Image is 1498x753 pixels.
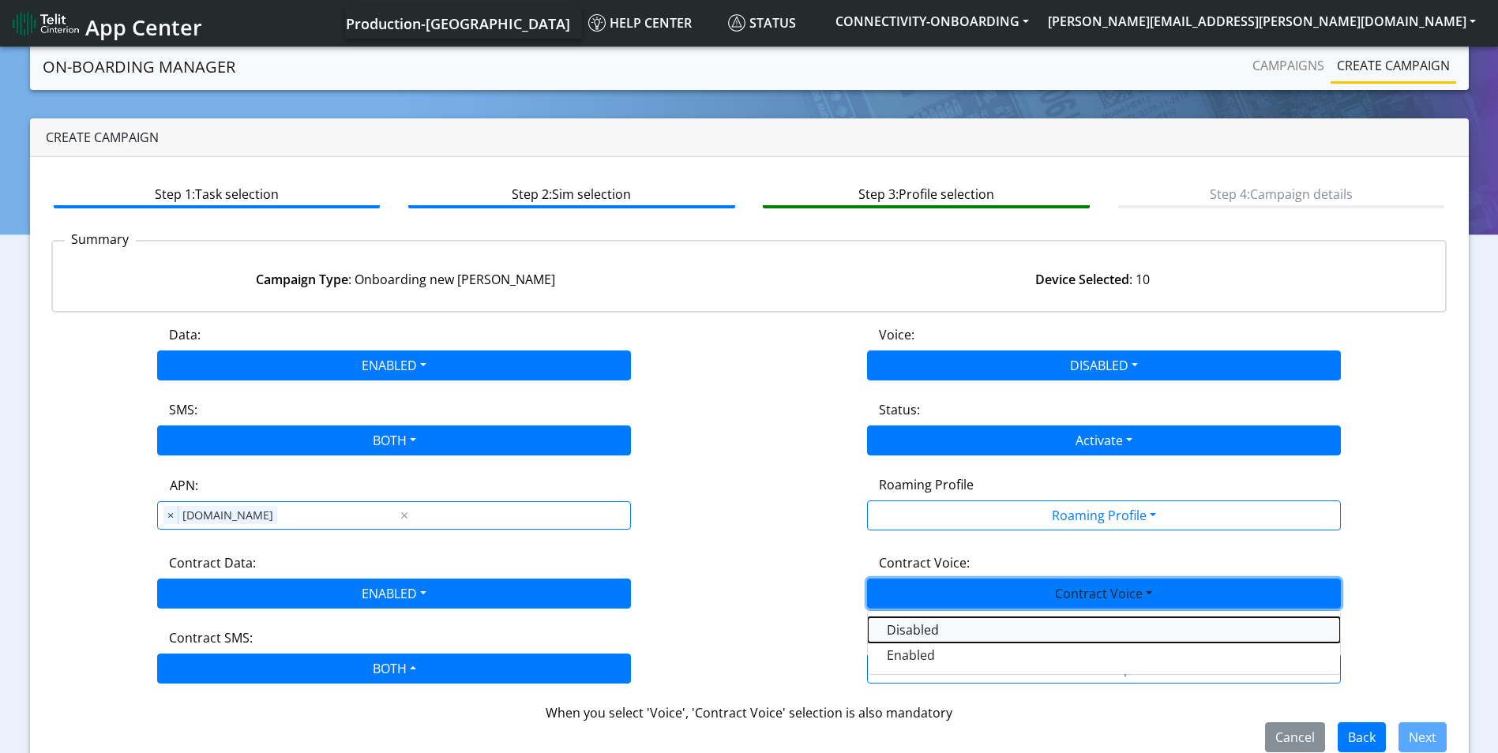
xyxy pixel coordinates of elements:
div: Create campaign [30,118,1469,157]
button: DISABLED [867,350,1341,380]
button: Disabled [868,617,1340,642]
label: SMS: [169,400,197,419]
span: Production-[GEOGRAPHIC_DATA] [346,14,570,33]
button: CONNECTIVITY-ONBOARDING [826,7,1038,36]
a: Create campaign [1331,50,1456,81]
strong: Device Selected [1035,271,1129,288]
label: Status: [879,400,920,419]
span: [DOMAIN_NAME] [178,506,277,525]
btn: Step 2: Sim selection [408,178,734,208]
label: Roaming Profile [879,475,974,494]
div: : 10 [749,270,1436,289]
a: Your current platform instance [345,7,569,39]
a: Help center [582,7,722,39]
p: Summary [65,230,136,249]
button: Back [1338,722,1386,752]
span: Status [728,14,796,32]
img: knowledge.svg [588,14,606,32]
img: logo-telit-cinterion-gw-new.png [13,11,79,36]
label: Data: [169,325,201,344]
span: App Center [85,13,202,42]
button: BOTH [157,425,631,455]
span: Help center [588,14,692,32]
button: Next [1399,722,1447,752]
button: ENABLED [157,579,631,609]
label: Contract Voice: [879,553,970,572]
button: Roaming Profile [867,500,1341,530]
a: Campaigns [1246,50,1331,81]
a: App Center [13,6,200,40]
button: Contract Voice [867,579,1341,609]
label: Contract Data: [169,553,256,572]
a: Status [722,7,826,39]
img: status.svg [728,14,745,32]
btn: Step 4: Campaign details [1118,178,1444,208]
button: ENABLED [157,350,631,380]
btn: Step 1: Task selection [54,178,380,208]
label: Contract SMS: [169,628,253,647]
div: : Onboarding new [PERSON_NAME] [62,270,749,289]
button: Activate [867,425,1341,455]
button: Cancel [1265,722,1325,752]
div: When you select 'Voice', 'Contract Voice' selection is also mandatory [51,703,1447,722]
button: Enabled [868,642,1340,668]
span: Clear all [398,506,411,525]
div: ENABLED [867,610,1341,675]
label: APN: [170,476,198,495]
span: × [163,506,178,525]
strong: Campaign Type [256,271,348,288]
a: On-Boarding Manager [43,51,235,83]
btn: Step 3: Profile selection [763,178,1089,208]
button: BOTH [157,654,631,684]
label: Voice: [879,325,914,344]
button: [PERSON_NAME][EMAIL_ADDRESS][PERSON_NAME][DOMAIN_NAME] [1038,7,1485,36]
